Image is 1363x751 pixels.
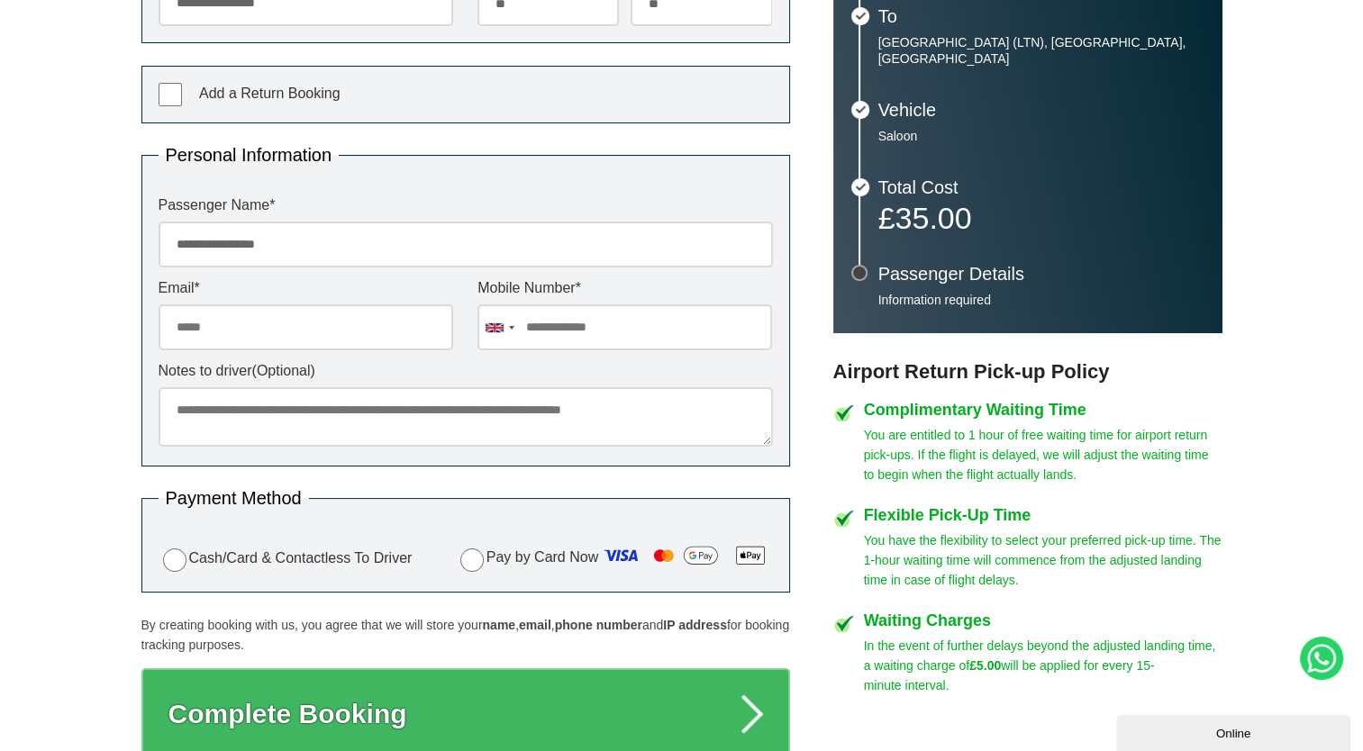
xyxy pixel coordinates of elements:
p: By creating booking with us, you agree that we will store your , , and for booking tracking purpo... [141,615,790,655]
p: Saloon [878,128,1204,144]
h3: Total Cost [878,178,1204,196]
span: Add a Return Booking [199,86,341,101]
h4: Complimentary Waiting Time [864,402,1222,418]
strong: name [482,618,515,632]
label: Mobile Number [477,281,772,295]
h3: Vehicle [878,101,1204,119]
span: 35.00 [895,201,971,235]
p: In the event of further delays beyond the adjusted landing time, a waiting charge of will be appl... [864,636,1222,695]
p: £ [878,205,1204,231]
input: Cash/Card & Contactless To Driver [163,548,186,572]
input: Add a Return Booking [159,83,182,106]
strong: phone number [555,618,642,632]
span: (Optional) [252,363,315,378]
input: Pay by Card Now [460,548,484,572]
label: Passenger Name [159,198,773,213]
label: Cash/Card & Contactless To Driver [159,546,413,572]
h4: Waiting Charges [864,612,1222,629]
legend: Personal Information [159,146,340,164]
legend: Payment Method [159,489,309,507]
div: United Kingdom: +44 [478,305,520,349]
strong: IP address [663,618,727,632]
h4: Flexible Pick-Up Time [864,507,1222,523]
p: You have the flexibility to select your preferred pick-up time. The 1-hour waiting time will comm... [864,530,1222,590]
iframe: chat widget [1116,711,1354,751]
p: Information required [878,292,1204,308]
p: [GEOGRAPHIC_DATA] (LTN), [GEOGRAPHIC_DATA], [GEOGRAPHIC_DATA] [878,34,1204,67]
label: Notes to driver [159,364,773,378]
h3: Airport Return Pick-up Policy [833,360,1222,384]
p: You are entitled to 1 hour of free waiting time for airport return pick-ups. If the flight is del... [864,425,1222,484]
h3: Passenger Details [878,265,1204,283]
strong: £5.00 [969,658,1001,673]
strong: email [519,618,551,632]
label: Email [159,281,453,295]
h3: To [878,7,1204,25]
label: Pay by Card Now [456,541,773,575]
